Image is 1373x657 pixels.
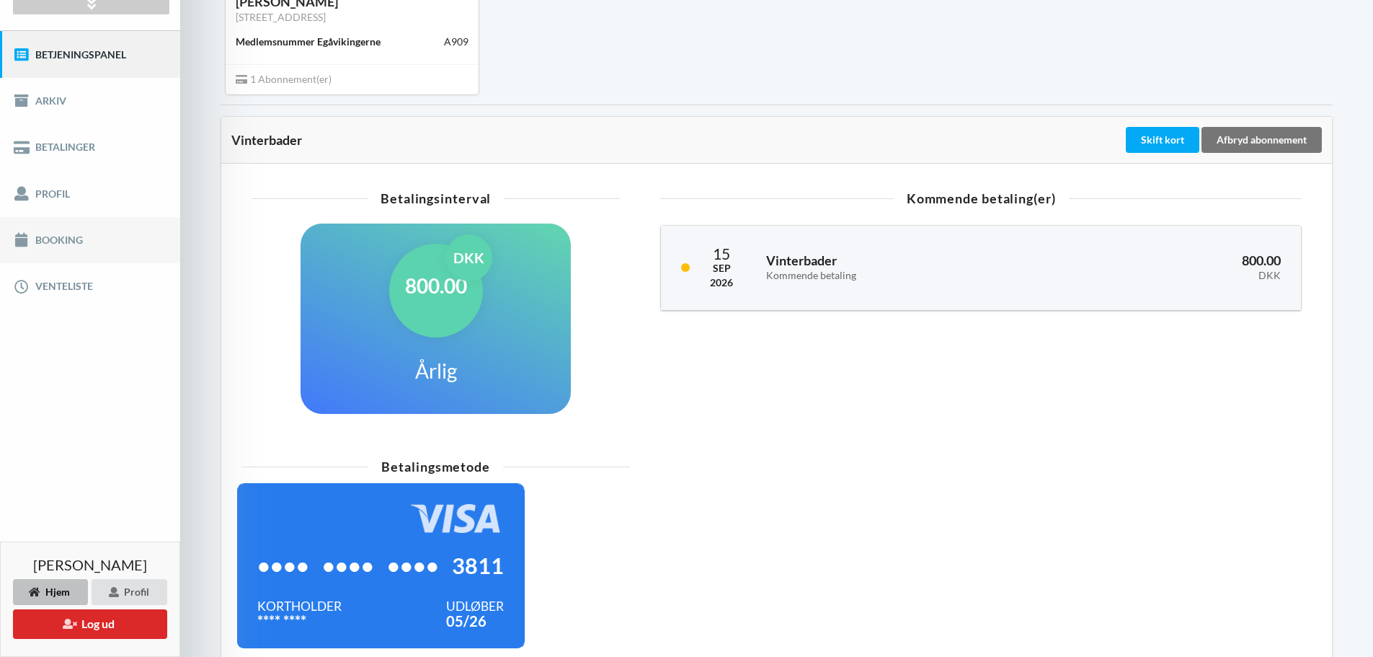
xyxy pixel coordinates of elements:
div: 05/26 [446,614,504,628]
div: A909 [444,35,468,49]
div: Kommende betaling [766,270,1039,282]
h3: Vinterbader [766,252,1039,281]
span: 3811 [452,559,504,573]
div: Udløber [446,599,504,614]
div: DKK [1059,270,1281,282]
div: Betalingsmetode [241,460,630,473]
span: •••• [257,559,309,573]
h1: 800.00 [405,273,467,299]
div: 15 [710,246,733,261]
span: 1 Abonnement(er) [236,73,332,85]
div: 2026 [710,275,733,290]
img: 4WYAC6ZA8lHiWlowAAAABJRU5ErkJggg== [411,504,504,533]
a: [STREET_ADDRESS] [236,11,326,23]
h1: Årlig [415,358,457,384]
div: Skift kort [1126,127,1199,153]
div: Sep [710,261,733,275]
div: Kommende betaling(er) [660,192,1302,205]
h3: 800.00 [1059,252,1281,281]
span: [PERSON_NAME] [33,557,147,572]
span: •••• [387,559,439,573]
div: Vinterbader [231,133,1123,147]
div: Betalingsinterval [252,192,620,205]
div: Hjem [13,579,88,605]
div: Medlemsnummer Egåvikingerne [236,35,381,49]
div: Profil [92,579,167,605]
div: Kortholder [257,599,342,614]
button: Log ud [13,609,167,639]
div: DKK [445,234,492,281]
span: •••• [322,559,374,573]
div: Afbryd abonnement [1201,127,1322,153]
